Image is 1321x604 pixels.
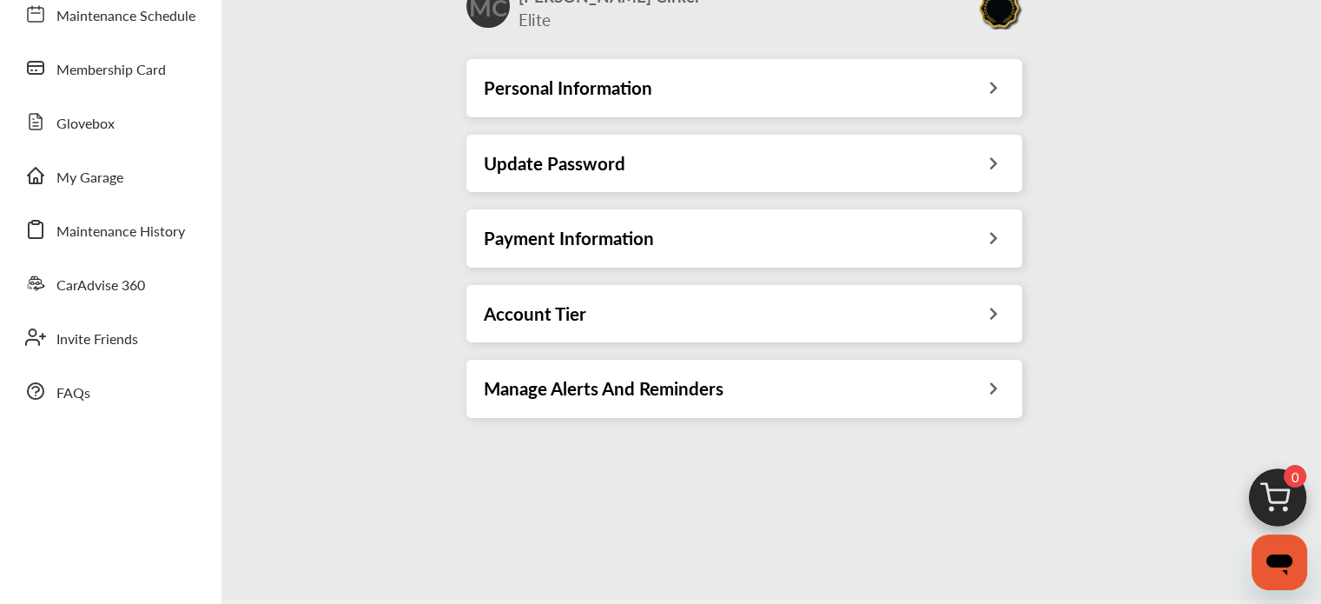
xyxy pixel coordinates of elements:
a: Maintenance History [16,207,204,252]
img: cart_icon.3d0951e8.svg [1236,461,1319,544]
h3: Update Password [484,152,625,175]
a: CarAdvise 360 [16,261,204,306]
a: FAQs [16,368,204,414]
span: Invite Friends [56,329,138,351]
h3: Personal Information [484,76,652,99]
span: Glovebox [56,113,115,136]
span: Maintenance Schedule [56,5,195,28]
span: Elite [518,8,551,31]
span: Membership Card [56,59,166,82]
span: 0 [1284,465,1306,488]
a: Membership Card [16,45,204,90]
h3: Payment Information [484,227,654,249]
h3: Manage Alerts And Reminders [484,377,723,400]
a: My Garage [16,153,204,198]
h3: Account Tier [484,302,586,325]
span: My Garage [56,167,123,189]
iframe: Button to launch messaging window [1252,534,1307,590]
span: FAQs [56,382,90,405]
span: Maintenance History [56,221,185,243]
a: Glovebox [16,99,204,144]
a: Invite Friends [16,315,204,360]
span: CarAdvise 360 [56,275,145,297]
